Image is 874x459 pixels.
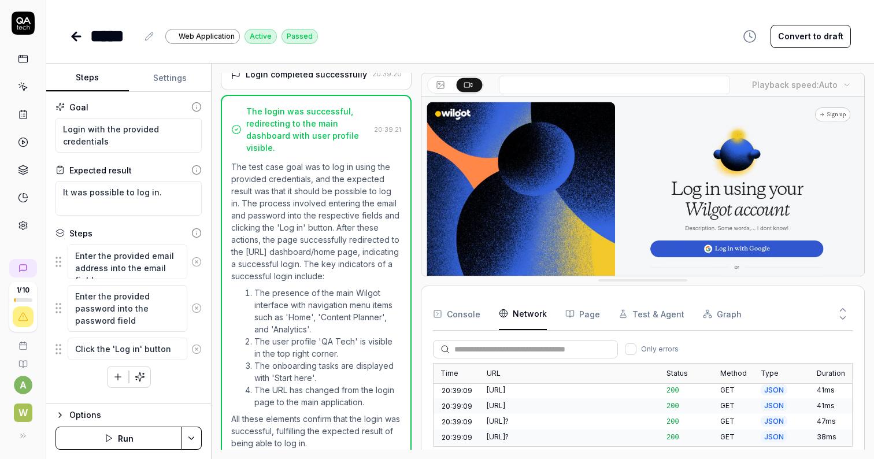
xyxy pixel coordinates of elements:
div: GET [713,430,754,445]
div: Steps [69,227,92,239]
div: Time [434,364,480,384]
button: View version history [736,25,764,48]
p: All these elements confirm that the login was successful, fulfilling the expected result of being... [231,413,401,449]
a: Book a call with us [5,332,41,350]
div: Suggestions [55,284,202,332]
p: The test case goal was to log in using the provided credentials, and the expected result was that... [231,161,401,282]
button: Only errors [625,343,636,355]
time: 20:39:20 [372,70,402,78]
div: Passed [282,29,318,44]
span: 1 / 10 [16,287,29,294]
div: GET [713,383,754,398]
div: [URL]? [487,416,653,427]
div: 41ms [810,398,852,414]
button: Network [499,298,547,330]
button: Remove step [187,250,206,273]
button: Console [433,298,480,330]
div: GET [713,398,754,414]
span: 200 [666,434,679,442]
span: 200 [666,402,679,410]
div: 38ms [810,430,852,445]
div: [URL] [487,385,653,395]
li: The user profile 'QA Tech' is visible in the top right corner. [254,335,401,360]
div: Type [754,364,810,384]
time: 20:39:09 [442,401,472,412]
time: 20:39:09 [442,386,472,396]
time: 20:39:21 [374,125,401,134]
div: Active [245,29,277,44]
span: JSON [761,400,787,411]
div: Method [713,364,754,384]
span: JSON [761,431,787,442]
a: Web Application [165,28,240,44]
a: New conversation [9,259,37,277]
li: The onboarding tasks are displayed with 'Start here'. [254,360,401,384]
button: Settings [129,64,212,92]
button: Options [55,408,202,422]
div: Duration [810,364,852,384]
button: Run [55,427,182,450]
div: Login completed successfully [246,68,367,80]
div: 47ms [810,414,852,430]
div: Expected result [69,164,132,176]
div: Suggestions [55,244,202,280]
button: Convert to draft [771,25,851,48]
div: Options [69,408,202,422]
div: [URL]? [487,432,653,442]
span: 200 [666,418,679,426]
div: [URL] [487,401,653,411]
div: Suggestions [55,337,202,361]
div: Playback speed: [752,79,838,91]
button: Page [565,298,600,330]
div: Goal [69,101,88,113]
div: 41ms [810,383,852,398]
time: 20:39:09 [442,417,472,427]
span: 200 [666,387,679,395]
button: Steps [46,64,129,92]
span: Web Application [179,31,235,42]
div: The login was successful, redirecting to the main dashboard with user profile visible. [246,105,369,154]
span: Only errors [641,344,679,354]
button: Remove step [187,297,206,320]
span: JSON [761,384,787,395]
span: W [14,404,32,422]
button: Remove step [187,338,206,361]
button: a [14,376,32,394]
div: Status [660,364,713,384]
time: 20:39:09 [442,432,472,443]
li: The presence of the main Wilgot interface with navigation menu items such as 'Home', 'Content Pla... [254,287,401,335]
button: Test & Agent [619,298,684,330]
a: Documentation [5,350,41,369]
button: W [5,394,41,424]
div: GET [713,414,754,430]
span: JSON [761,416,787,427]
div: URL [480,364,660,384]
button: Graph [703,298,742,330]
li: The URL has changed from the login page to the main application. [254,384,401,408]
